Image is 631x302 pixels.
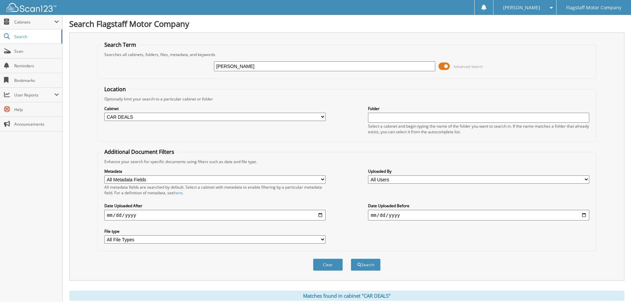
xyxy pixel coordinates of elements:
[104,106,326,111] label: Cabinet
[174,190,183,196] a: here
[101,86,129,93] legend: Location
[14,107,59,112] span: Help
[101,148,178,155] legend: Additional Document Filters
[7,3,56,12] img: scan123-logo-white.svg
[14,63,59,69] span: Reminders
[368,106,589,111] label: Folder
[14,19,54,25] span: Cabinets
[104,203,326,209] label: Date Uploaded After
[104,210,326,220] input: start
[101,159,593,164] div: Enhance your search for specific documents using filters such as date and file type.
[14,121,59,127] span: Announcements
[104,168,326,174] label: Metadata
[368,168,589,174] label: Uploaded By
[14,48,59,54] span: Scan
[351,259,381,271] button: Search
[368,123,589,135] div: Select a cabinet and begin typing the name of the folder you want to search in. If the name match...
[313,259,343,271] button: Clear
[14,34,58,39] span: Search
[69,291,624,301] div: Matches found in cabinet "CAR DEALS"
[453,64,483,69] span: Advanced Search
[368,203,589,209] label: Date Uploaded Before
[14,78,59,83] span: Bookmarks
[14,92,54,98] span: User Reports
[503,6,540,10] span: [PERSON_NAME]
[104,228,326,234] label: File type
[101,52,593,57] div: Searches all cabinets, folders, files, metadata, and keywords
[368,210,589,220] input: end
[101,41,139,48] legend: Search Term
[69,18,624,29] h1: Search Flagstaff Motor Company
[104,184,326,196] div: All metadata fields are searched by default. Select a cabinet with metadata to enable filtering b...
[101,96,593,102] div: Optionally limit your search to a particular cabinet or folder
[566,6,621,10] span: Flagstaff Motor Company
